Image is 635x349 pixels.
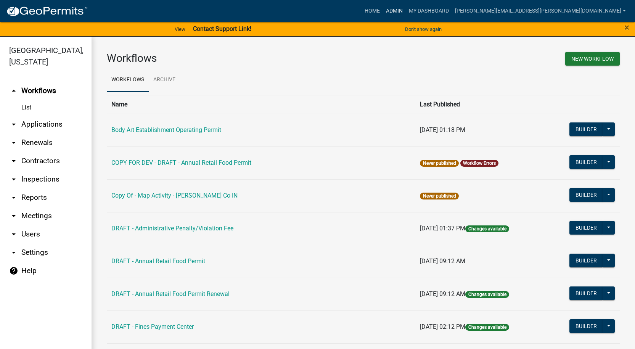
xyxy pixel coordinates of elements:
th: Name [107,95,415,114]
button: Builder [569,286,603,300]
strong: Contact Support Link! [193,25,251,32]
i: arrow_drop_down [9,120,18,129]
i: arrow_drop_down [9,138,18,147]
i: arrow_drop_down [9,193,18,202]
span: [DATE] 09:12 AM [420,290,465,298]
a: View [172,23,188,35]
button: Builder [569,319,603,333]
i: arrow_drop_up [9,86,18,95]
a: Admin [383,4,406,18]
span: × [624,22,629,33]
a: DRAFT - Annual Retail Food Permit [111,257,205,265]
a: Workflows [107,68,149,92]
i: arrow_drop_down [9,156,18,166]
span: [DATE] 09:12 AM [420,257,465,265]
span: [DATE] 01:18 PM [420,126,465,133]
i: arrow_drop_down [9,175,18,184]
button: Close [624,23,629,32]
a: DRAFT - Administrative Penalty/Violation Fee [111,225,233,232]
h3: Workflows [107,52,358,65]
a: DRAFT - Annual Retail Food Permit Renewal [111,290,230,298]
a: Copy Of - Map Activity - [PERSON_NAME] Co IN [111,192,238,199]
span: Changes available [465,324,509,331]
span: [DATE] 01:37 PM [420,225,465,232]
a: Archive [149,68,180,92]
span: Changes available [465,291,509,298]
a: [PERSON_NAME][EMAIL_ADDRESS][PERSON_NAME][DOMAIN_NAME] [452,4,629,18]
span: Never published [420,193,458,199]
i: arrow_drop_down [9,211,18,220]
a: Workflow Errors [463,161,496,166]
button: Builder [569,254,603,267]
i: arrow_drop_down [9,248,18,257]
button: Builder [569,188,603,202]
button: Builder [569,155,603,169]
i: help [9,266,18,275]
a: Body Art Establishment Operating Permit [111,126,221,133]
span: Never published [420,160,458,167]
button: New Workflow [565,52,620,66]
button: Builder [569,221,603,235]
button: Builder [569,122,603,136]
a: COPY FOR DEV - DRAFT - Annual Retail Food Permit [111,159,251,166]
button: Don't show again [402,23,445,35]
span: Changes available [465,225,509,232]
th: Last Published [415,95,546,114]
a: My Dashboard [406,4,452,18]
a: DRAFT - Fines Payment Center [111,323,194,330]
i: arrow_drop_down [9,230,18,239]
a: Home [362,4,383,18]
span: [DATE] 02:12 PM [420,323,465,330]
